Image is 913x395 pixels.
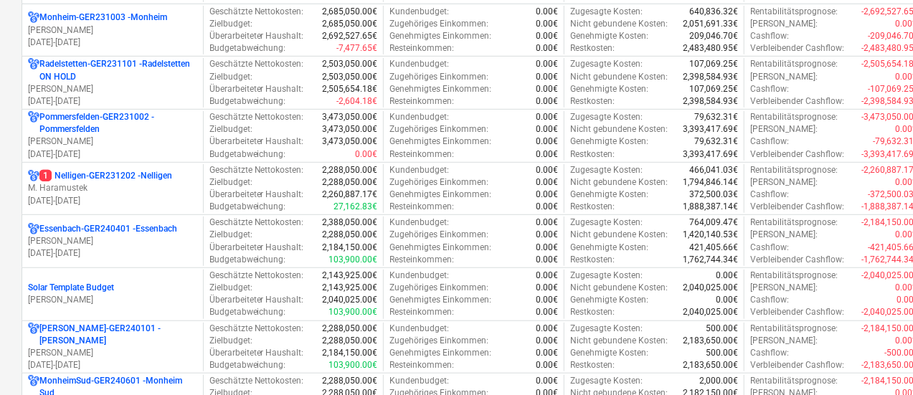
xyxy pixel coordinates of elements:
[389,323,449,335] p: Kundenbudget :
[683,306,738,318] p: 2,040,025.00€
[328,254,377,266] p: 103,900.00€
[536,282,558,294] p: 0.00€
[389,42,454,54] p: Resteinkommen :
[209,254,286,266] p: Budgetabweichung :
[536,6,558,18] p: 0.00€
[322,123,377,135] p: 3,473,050.00€
[570,242,648,254] p: Genehmigte Kosten :
[209,135,304,148] p: Überarbeiteter Haushalt :
[570,83,648,95] p: Genehmigte Kosten :
[322,135,377,148] p: 3,473,050.00€
[28,282,197,306] div: Solar Template Budget[PERSON_NAME]
[570,30,648,42] p: Genehmigte Kosten :
[683,359,738,371] p: 2,183,650.00€
[322,58,377,70] p: 2,503,050.00€
[570,323,643,335] p: Zugesagte Kosten :
[750,123,818,135] p: [PERSON_NAME] :
[28,135,197,148] p: [PERSON_NAME]
[536,294,558,306] p: 0.00€
[209,347,304,359] p: Überarbeiteter Haushalt :
[570,347,648,359] p: Genehmigte Kosten :
[322,375,377,387] p: 2,288,050.00€
[536,18,558,30] p: 0.00€
[570,123,668,135] p: Nicht gebundene Kosten :
[750,323,838,335] p: Rentabilitätsprognose :
[570,111,643,123] p: Zugesagte Kosten :
[536,95,558,108] p: 0.00€
[683,176,738,189] p: 1,794,846.14€
[536,148,558,161] p: 0.00€
[336,95,377,108] p: -2,604.18€
[389,254,454,266] p: Resteinkommen :
[209,18,252,30] p: Zielbudget :
[750,189,789,201] p: Cashflow :
[389,270,449,282] p: Kundenbudget :
[28,223,39,235] div: Für das Projekt sind mehrere Währungen aktiviert
[570,375,643,387] p: Zugesagte Kosten :
[322,323,377,335] p: 2,288,050.00€
[389,242,491,254] p: Genehmigtes Einkommen :
[333,201,377,213] p: 27,162.83€
[209,176,252,189] p: Zielbudget :
[750,306,844,318] p: Verbleibender Cashflow :
[322,176,377,189] p: 2,288,050.00€
[328,306,377,318] p: 103,900.00€
[536,111,558,123] p: 0.00€
[683,18,738,30] p: 2,051,691.33€
[209,42,286,54] p: Budgetabweichung :
[209,375,304,387] p: Geschätzte Nettokosten :
[536,359,558,371] p: 0.00€
[209,359,286,371] p: Budgetabweichung :
[694,111,738,123] p: 79,632.31€
[389,95,454,108] p: Resteinkommen :
[389,347,491,359] p: Genehmigtes Einkommen :
[39,111,197,135] p: Pommersfelden-GER231002 - Pommersfelden
[716,294,738,306] p: 0.00€
[750,242,789,254] p: Cashflow :
[389,294,491,306] p: Genehmigtes Einkommen :
[322,282,377,294] p: 2,143,925.00€
[389,111,449,123] p: Kundenbudget :
[39,223,177,235] p: Essenbach-GER240401 - Essenbach
[389,306,454,318] p: Resteinkommen :
[750,254,844,266] p: Verbleibender Cashflow :
[750,148,844,161] p: Verbleibender Cashflow :
[28,148,197,161] p: [DATE] - [DATE]
[570,135,648,148] p: Genehmigte Kosten :
[750,135,789,148] p: Cashflow :
[750,270,838,282] p: Rentabilitätsprognose :
[570,189,648,201] p: Genehmigte Kosten :
[209,189,304,201] p: Überarbeiteter Haushalt :
[389,229,488,241] p: Zugehöriges Einkommen :
[570,335,668,347] p: Nicht gebundene Kosten :
[28,282,114,294] p: Solar Template Budget
[570,201,615,213] p: Restkosten :
[39,170,172,182] p: Nelligen-GER231202 - Nelligen
[750,375,838,387] p: Rentabilitätsprognose :
[750,111,838,123] p: Rentabilitätsprognose :
[28,111,39,135] div: Für das Projekt sind mehrere Währungen aktiviert
[209,58,304,70] p: Geschätzte Nettokosten :
[750,359,844,371] p: Verbleibender Cashflow :
[750,335,818,347] p: [PERSON_NAME] :
[389,176,488,189] p: Zugehöriges Einkommen :
[570,176,668,189] p: Nicht gebundene Kosten :
[536,189,558,201] p: 0.00€
[209,95,286,108] p: Budgetabweichung :
[28,24,197,37] p: [PERSON_NAME]
[570,58,643,70] p: Zugesagte Kosten :
[716,270,738,282] p: 0.00€
[750,71,818,83] p: [PERSON_NAME] :
[570,306,615,318] p: Restkosten :
[683,282,738,294] p: 2,040,025.00€
[699,375,738,387] p: 2,000.00€
[28,294,197,306] p: [PERSON_NAME]
[28,58,197,108] div: Radelstetten-GER231101 -Radelstetten ON HOLD[PERSON_NAME][DATE]-[DATE]
[28,195,197,207] p: [DATE] - [DATE]
[570,42,615,54] p: Restkosten :
[209,282,252,294] p: Zielbudget :
[570,95,615,108] p: Restkosten :
[683,95,738,108] p: 2,398,584.93€
[570,18,668,30] p: Nicht gebundene Kosten :
[683,148,738,161] p: 3,393,417.69€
